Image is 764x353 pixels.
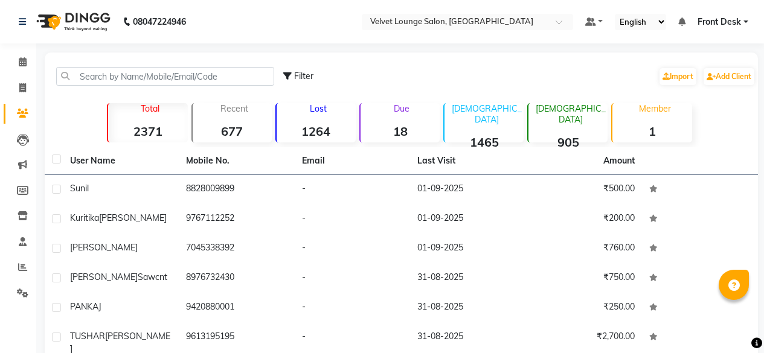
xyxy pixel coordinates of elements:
p: Member [617,103,692,114]
span: sawcnt [138,272,167,282]
strong: 905 [528,135,608,150]
th: User Name [63,147,179,175]
th: Mobile No. [179,147,295,175]
span: Filter [294,71,313,81]
td: ₹250.00 [526,293,642,323]
td: 01-09-2025 [410,175,526,205]
td: 31-08-2025 [410,293,526,323]
td: 8976732430 [179,264,295,293]
td: 9420880001 [179,293,295,323]
span: kuritika [70,212,99,223]
td: 7045338392 [179,234,295,264]
p: Lost [281,103,356,114]
td: 9767112252 [179,205,295,234]
p: Total [113,103,187,114]
span: [PERSON_NAME] [99,212,167,223]
img: logo [31,5,114,39]
td: 01-09-2025 [410,205,526,234]
td: - [295,293,411,323]
strong: 18 [361,124,440,139]
td: 01-09-2025 [410,234,526,264]
strong: 2371 [108,124,187,139]
td: ₹760.00 [526,234,642,264]
a: Add Client [704,68,754,85]
strong: 1264 [277,124,356,139]
span: PANKAJ [70,301,101,312]
td: ₹500.00 [526,175,642,205]
strong: 1 [612,124,692,139]
strong: 1465 [445,135,524,150]
span: TUSHAR [70,331,105,342]
td: 8828009899 [179,175,295,205]
span: [PERSON_NAME] [70,272,138,282]
td: - [295,175,411,205]
p: [DEMOGRAPHIC_DATA] [449,103,524,125]
td: - [295,234,411,264]
b: 08047224946 [133,5,186,39]
p: [DEMOGRAPHIC_DATA] [533,103,608,125]
span: Front Desk [698,16,741,28]
td: ₹750.00 [526,264,642,293]
p: Recent [197,103,272,114]
span: [PERSON_NAME] [70,242,138,253]
th: Amount [596,147,642,174]
a: Import [660,68,696,85]
td: 31-08-2025 [410,264,526,293]
p: Due [363,103,440,114]
td: - [295,264,411,293]
th: Email [295,147,411,175]
span: sunil [70,183,89,194]
input: Search by Name/Mobile/Email/Code [56,67,274,86]
td: - [295,205,411,234]
td: ₹200.00 [526,205,642,234]
th: Last Visit [410,147,526,175]
strong: 677 [193,124,272,139]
